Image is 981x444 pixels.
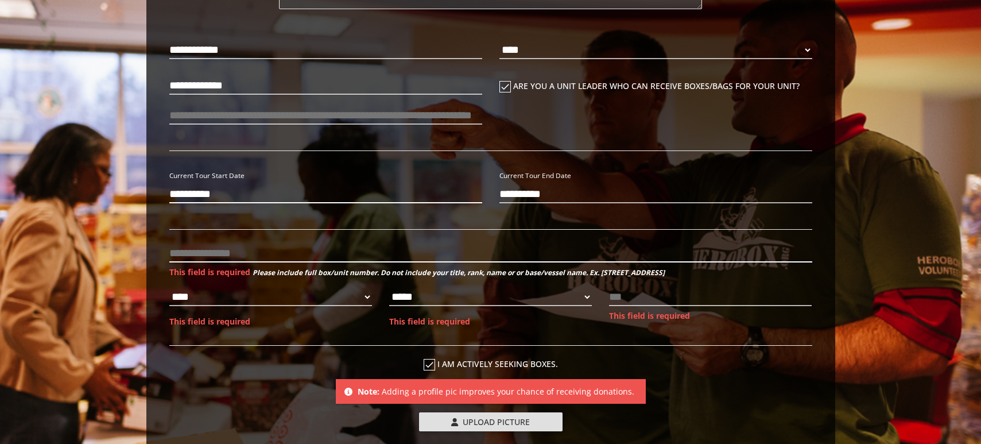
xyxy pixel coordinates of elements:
small: Current Tour Start Date [169,171,245,180]
b: Please include full box/unit number. Do not include your title, rank, name or or base/vessel name... [253,268,665,277]
i: check [424,359,435,370]
label: I am actively seeking boxes. [169,357,812,370]
span: This field is required [609,310,690,321]
span: Upload Picture [463,416,530,427]
span: This field is required [169,316,250,327]
small: Current Tour End Date [499,171,571,180]
label: Are you a unit leader who can receive boxes/bags for your unit? [499,79,812,92]
span: This field is required [389,316,470,327]
b: Note: [358,386,379,397]
span: Adding a profile pic improves your chance of receiving donations. [382,386,634,397]
i: check [499,81,511,92]
span: This field is required [169,267,250,277]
